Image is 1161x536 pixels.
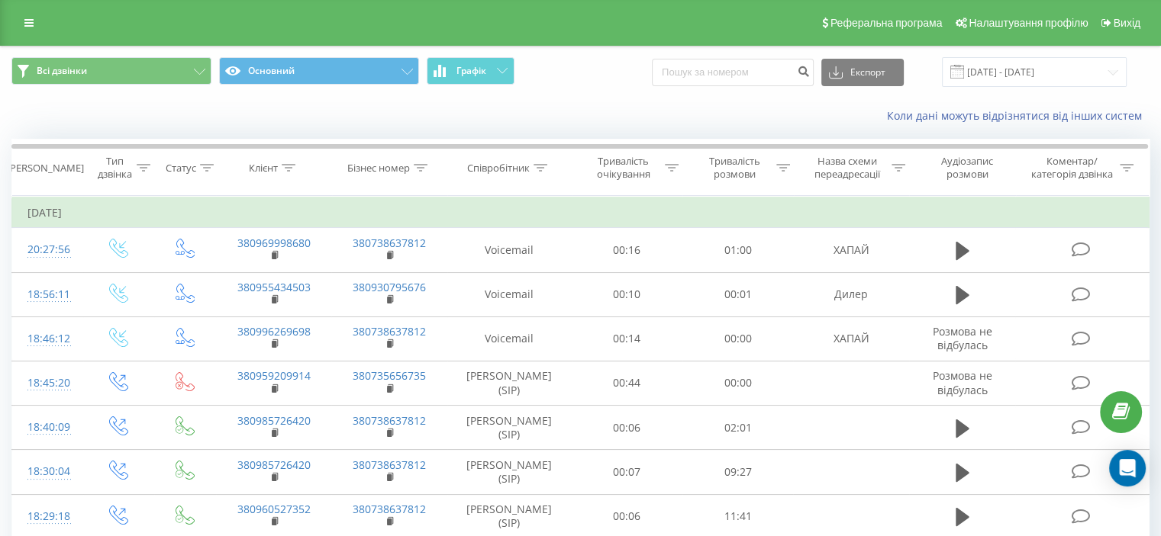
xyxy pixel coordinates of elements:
[887,108,1150,123] a: Коли дані можуть відрізнятися вiд інших систем
[572,316,682,361] td: 00:14
[237,324,311,339] a: 380996269698
[682,450,793,494] td: 09:27
[27,368,68,398] div: 18:45:20
[933,324,992,352] span: Розмова не відбулась
[237,502,311,516] a: 380960527352
[682,316,793,361] td: 00:00
[467,162,530,175] div: Співробітник
[353,324,426,339] a: 380738637812
[353,502,426,516] a: 380738637812
[447,228,572,272] td: Voicemail
[27,235,68,265] div: 20:27:56
[27,280,68,310] div: 18:56:11
[353,413,426,428] a: 380738637812
[447,361,572,405] td: [PERSON_NAME] (SIP)
[353,368,426,383] a: 380735656735
[572,450,682,494] td: 00:07
[793,228,908,272] td: ХАПАЙ
[37,65,87,77] span: Всі дзвінки
[585,155,662,181] div: Тривалість очікування
[7,162,84,175] div: [PERSON_NAME]
[682,406,793,450] td: 02:01
[923,155,1012,181] div: Аудіозапис розмови
[933,368,992,396] span: Розмова не відбулась
[27,502,68,531] div: 18:29:18
[12,197,1150,228] td: [DATE]
[27,324,68,354] div: 18:46:12
[696,155,772,181] div: Тривалість розмови
[1027,155,1116,181] div: Коментар/категорія дзвінка
[447,450,572,494] td: [PERSON_NAME] (SIP)
[830,17,943,29] span: Реферальна програма
[237,236,311,250] a: 380969998680
[237,457,311,472] a: 380985726420
[572,228,682,272] td: 00:16
[447,406,572,450] td: [PERSON_NAME] (SIP)
[572,272,682,316] td: 00:10
[572,406,682,450] td: 00:06
[652,59,814,86] input: Пошук за номером
[682,272,793,316] td: 00:01
[96,155,132,181] div: Тип дзвінка
[1114,17,1140,29] span: Вихід
[11,57,211,85] button: Всі дзвінки
[237,413,311,428] a: 380985726420
[793,272,908,316] td: Дилер
[27,412,68,442] div: 18:40:09
[249,162,278,175] div: Клієнт
[347,162,410,175] div: Бізнес номер
[572,361,682,405] td: 00:44
[1109,450,1146,486] div: Open Intercom Messenger
[237,368,311,383] a: 380959209914
[969,17,1088,29] span: Налаштування профілю
[821,59,904,86] button: Експорт
[353,457,426,472] a: 380738637812
[682,228,793,272] td: 01:00
[219,57,419,85] button: Основний
[456,66,486,76] span: Графік
[237,280,311,294] a: 380955434503
[447,272,572,316] td: Voicemail
[27,457,68,486] div: 18:30:04
[427,57,514,85] button: Графік
[166,162,196,175] div: Статус
[353,236,426,250] a: 380738637812
[682,361,793,405] td: 00:00
[808,155,888,181] div: Назва схеми переадресації
[793,316,908,361] td: ХАПАЙ
[353,280,426,294] a: 380930795676
[447,316,572,361] td: Voicemail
